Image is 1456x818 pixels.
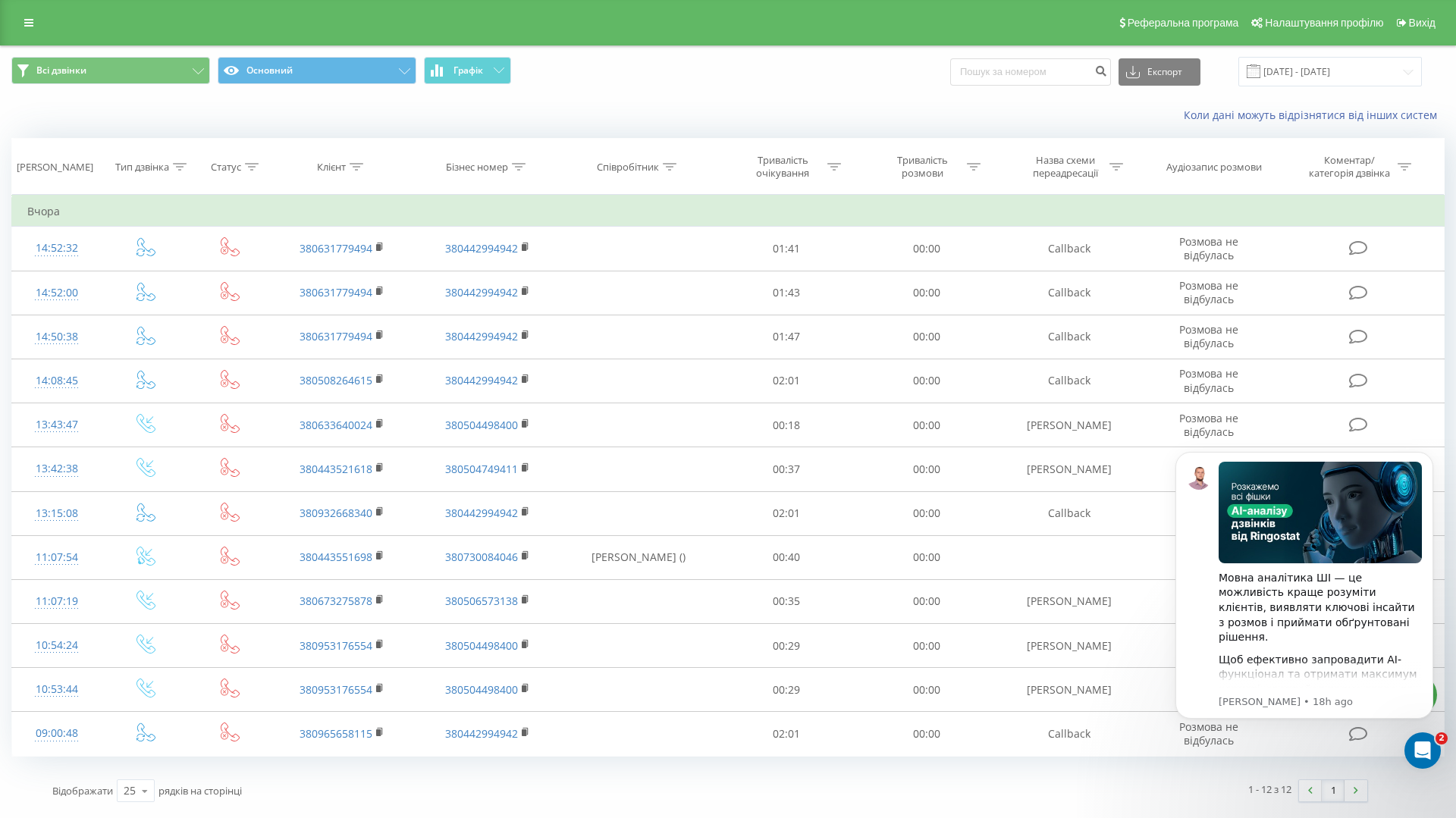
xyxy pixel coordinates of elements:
[211,161,241,174] div: Статус
[996,447,1142,491] td: [PERSON_NAME]
[27,543,86,572] div: 11:07:54
[856,271,996,315] td: 00:00
[453,65,483,76] span: Графік
[300,373,372,387] a: 380508264615
[17,161,93,174] div: [PERSON_NAME]
[1128,17,1239,29] span: Реферальна програма
[717,668,856,712] td: 00:29
[27,454,86,484] div: 13:42:38
[11,57,210,84] button: Всі дзвінки
[12,196,1445,227] td: Вчора
[445,550,518,564] a: 380730084046
[950,58,1111,86] input: Пошук за номером
[996,491,1142,535] td: Callback
[445,506,518,520] a: 380442994942
[1153,429,1456,777] iframe: Intercom notifications message
[300,550,372,564] a: 380443551698
[717,447,856,491] td: 00:37
[445,418,518,432] a: 380504498400
[300,726,372,741] a: 380965658115
[445,726,518,741] a: 380442994942
[597,161,659,174] div: Співробітник
[1025,154,1106,180] div: Назва схеми переадресації
[27,322,86,352] div: 14:50:38
[996,271,1142,315] td: Callback
[445,285,518,299] a: 380442994942
[996,403,1142,447] td: [PERSON_NAME]
[717,535,856,579] td: 00:40
[52,784,113,798] span: Відображати
[27,233,86,263] div: 14:52:32
[1305,154,1394,180] div: Коментар/категорія дзвінка
[424,57,511,84] button: Графік
[1179,322,1238,350] span: Розмова не відбулась
[1322,780,1345,801] a: 1
[317,161,346,174] div: Клієнт
[27,366,86,396] div: 14:08:45
[300,329,372,343] a: 380631779494
[856,712,996,756] td: 00:00
[717,359,856,403] td: 02:01
[27,719,86,748] div: 09:00:48
[1119,58,1200,86] button: Експорт
[1179,278,1238,306] span: Розмова не відбулась
[996,359,1142,403] td: Callback
[996,227,1142,271] td: Callback
[717,227,856,271] td: 01:41
[856,227,996,271] td: 00:00
[1179,234,1238,262] span: Розмова не відбулась
[300,418,372,432] a: 380633640024
[300,506,372,520] a: 380932668340
[717,315,856,359] td: 01:47
[717,624,856,668] td: 00:29
[27,499,86,528] div: 13:15:08
[717,491,856,535] td: 02:01
[445,638,518,653] a: 380504498400
[1409,17,1436,29] span: Вихід
[996,712,1142,756] td: Callback
[1179,411,1238,439] span: Розмова не відбулась
[27,675,86,704] div: 10:53:44
[1166,161,1262,174] div: Аудіозапис розмови
[996,668,1142,712] td: [PERSON_NAME]
[300,682,372,697] a: 380953176554
[882,154,963,180] div: Тривалість розмови
[300,285,372,299] a: 380631779494
[856,579,996,623] td: 00:00
[445,329,518,343] a: 380442994942
[300,462,372,476] a: 380443521618
[124,783,136,798] div: 25
[1179,366,1238,394] span: Розмова не відбулась
[856,668,996,712] td: 00:00
[856,624,996,668] td: 00:00
[856,315,996,359] td: 00:00
[445,594,518,608] a: 380506573138
[996,579,1142,623] td: [PERSON_NAME]
[445,682,518,697] a: 380504498400
[445,462,518,476] a: 380504749411
[27,278,86,308] div: 14:52:00
[1265,17,1383,29] span: Налаштування профілю
[36,64,86,77] span: Всі дзвінки
[300,594,372,608] a: 380673275878
[856,491,996,535] td: 00:00
[856,403,996,447] td: 00:00
[158,784,242,798] span: рядків на сторінці
[856,535,996,579] td: 00:00
[115,161,169,174] div: Тип дзвінка
[742,154,824,180] div: Тривалість очікування
[300,241,372,255] a: 380631779494
[1248,782,1291,797] div: 1 - 12 з 12
[1404,732,1441,769] iframe: Intercom live chat
[300,638,372,653] a: 380953176554
[717,403,856,447] td: 00:18
[27,410,86,440] div: 13:43:47
[445,241,518,255] a: 380442994942
[27,587,86,616] div: 11:07:19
